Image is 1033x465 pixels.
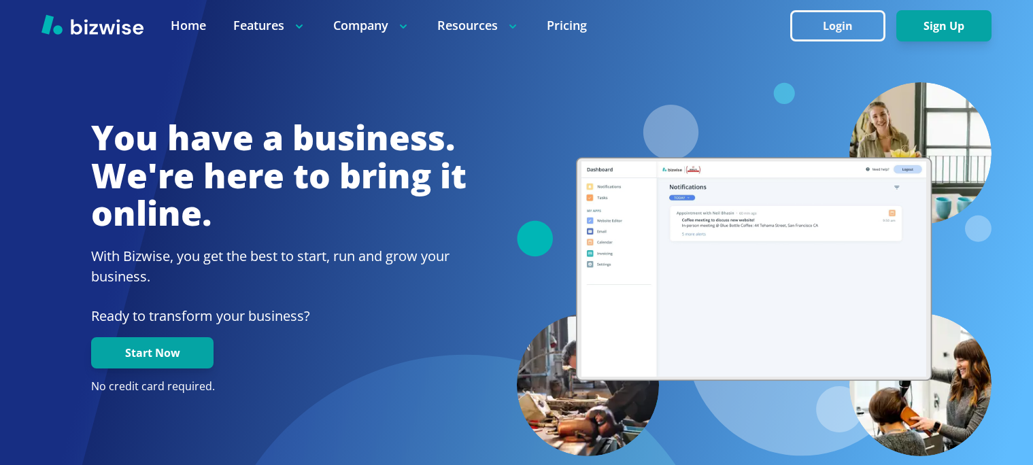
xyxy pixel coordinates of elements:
[896,10,992,41] button: Sign Up
[896,20,992,33] a: Sign Up
[437,17,520,34] p: Resources
[41,14,143,35] img: Bizwise Logo
[547,17,587,34] a: Pricing
[91,379,467,394] p: No credit card required.
[91,337,214,368] button: Start Now
[91,119,467,232] h1: You have a business. We're here to bring it online.
[91,246,467,287] h2: With Bizwise, you get the best to start, run and grow your business.
[233,17,306,34] p: Features
[790,20,896,33] a: Login
[91,306,467,326] p: Ready to transform your business?
[91,347,214,360] a: Start Now
[790,10,885,41] button: Login
[171,17,206,34] a: Home
[333,17,410,34] p: Company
